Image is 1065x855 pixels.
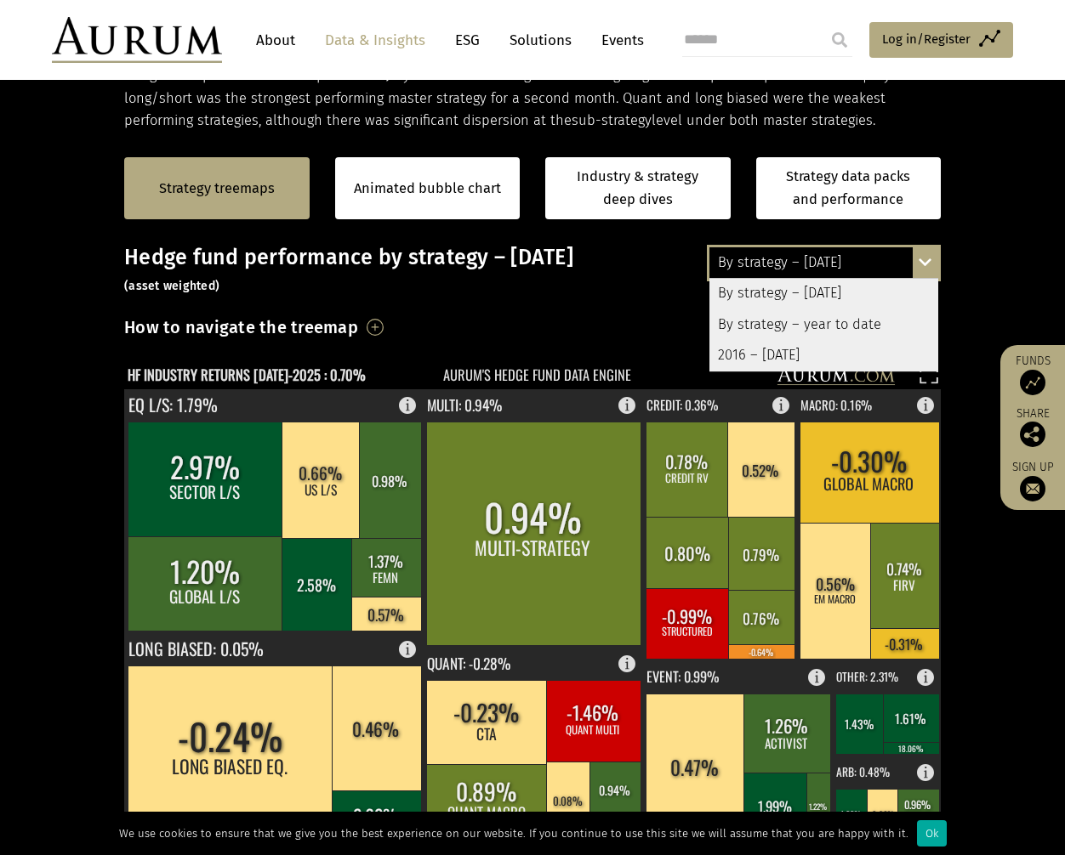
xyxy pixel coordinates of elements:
a: Strategy data packs and performance [756,157,942,219]
a: Strategy treemaps [159,178,275,200]
img: Share this post [1020,422,1045,447]
span: Log in/Register [882,29,971,49]
div: Share [1009,408,1056,447]
a: Events [593,25,644,56]
div: By strategy – [DATE] [709,279,938,309]
div: 2016 – [DATE] [709,340,938,371]
a: Data & Insights [316,25,434,56]
img: Access Funds [1020,370,1045,395]
a: Sign up [1009,460,1056,501]
div: By strategy – year to date [709,309,938,340]
a: Solutions [501,25,580,56]
a: Log in/Register [869,22,1013,58]
p: Hedge fund performance was positive in July. Most master hedge fund strategies generated positive... [124,65,941,132]
img: Sign up to our newsletter [1020,476,1045,501]
a: Funds [1009,354,1056,395]
h3: Hedge fund performance by strategy – [DATE] [124,245,941,296]
img: Aurum [52,17,222,63]
small: (asset weighted) [124,279,219,293]
a: Industry & strategy deep dives [545,157,731,219]
a: ESG [447,25,488,56]
div: Ok [917,820,947,847]
input: Submit [823,23,857,57]
div: By strategy – [DATE] [709,247,938,278]
a: Animated bubble chart [354,178,501,200]
a: About [248,25,304,56]
span: sub-strategy [572,112,652,128]
h3: How to navigate the treemap [124,313,358,342]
